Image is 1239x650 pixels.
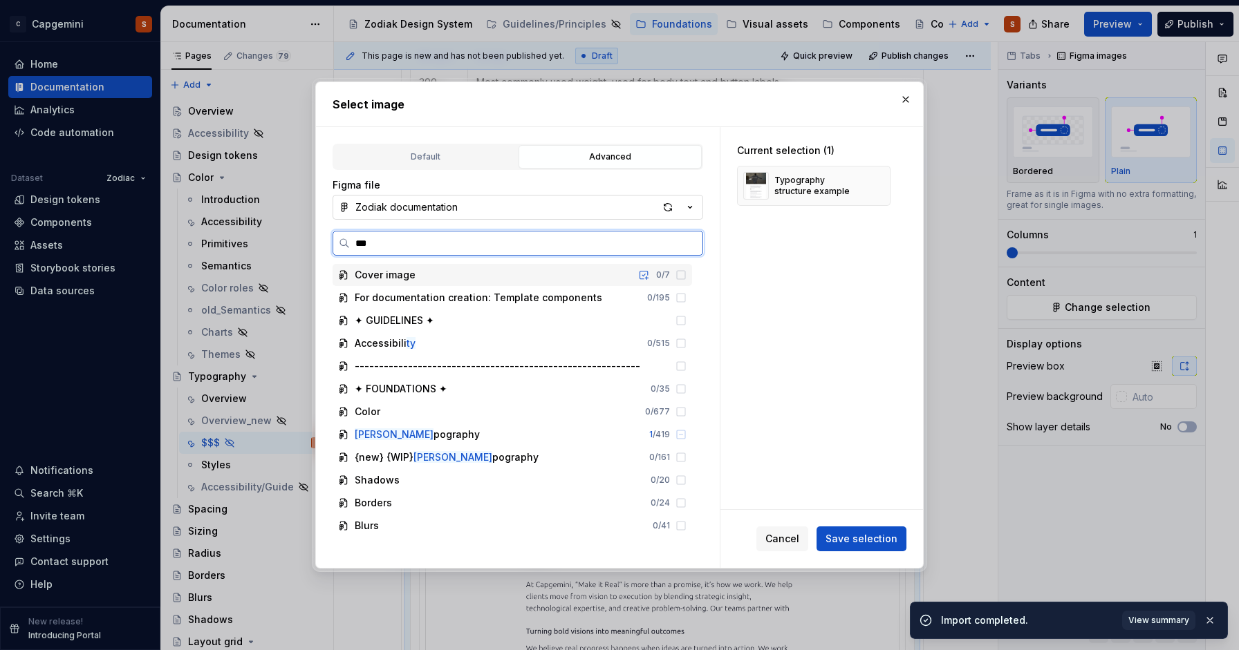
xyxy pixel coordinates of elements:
[339,150,512,164] div: Default
[355,450,539,464] div: {new} {WIP} pography
[649,429,653,439] span: 1
[355,428,480,441] div: pography
[355,336,416,350] div: Accessibili
[1122,611,1195,630] button: View summary
[649,452,670,463] div: 0 / 161
[756,526,808,551] button: Cancel
[653,520,670,531] div: 0 / 41
[355,428,434,440] mark: [PERSON_NAME]
[645,406,670,417] div: 0 / 677
[407,337,416,349] mark: ty
[333,96,906,113] h2: Select image
[647,292,670,303] div: 0 / 195
[774,175,859,197] div: Typography structure example
[653,543,670,554] div: 0 / 16
[737,144,891,157] div: Current selection (1)
[333,178,380,192] label: Figma file
[355,268,416,282] div: Cover image
[523,150,697,164] div: Advanced
[355,496,392,510] div: Borders
[355,314,434,327] div: ✦ GUIDELINES ✦
[355,473,400,487] div: Shadows
[355,405,380,419] div: Color
[651,383,670,394] div: 0 / 35
[333,195,703,220] button: Zodiak documentation
[1128,615,1189,626] span: View summary
[651,497,670,508] div: 0 / 24
[355,359,640,373] div: -----------------------------------------------------------
[355,291,602,305] div: For documentation creation: Template components
[355,519,379,533] div: Blurs
[647,338,670,349] div: 0 / 515
[355,382,447,396] div: ✦ FOUNDATIONS ✦
[355,200,458,214] div: Zodiak documentation
[355,542,388,555] div: Radius
[651,475,670,486] div: 0 / 20
[413,451,492,463] mark: [PERSON_NAME]
[649,429,670,440] div: / 419
[826,532,897,546] span: Save selection
[656,269,670,280] div: 0 / 7
[765,532,799,546] span: Cancel
[817,526,906,551] button: Save selection
[941,613,1114,627] div: Import completed.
